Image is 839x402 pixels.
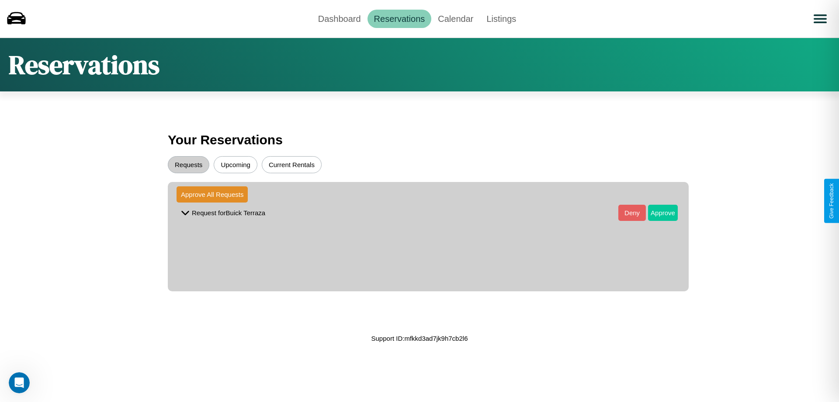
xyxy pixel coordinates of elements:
a: Reservations [367,10,432,28]
h1: Reservations [9,47,159,83]
button: Approve All Requests [177,186,248,203]
iframe: Intercom live chat [9,372,30,393]
button: Current Rentals [262,156,322,173]
div: Give Feedback [829,183,835,219]
button: Upcoming [214,156,257,173]
a: Listings [480,10,523,28]
p: Support ID: mfkkd3ad7jk9h7cb2l6 [371,332,468,344]
h3: Your Reservations [168,128,671,152]
button: Requests [168,156,209,173]
button: Approve [648,205,678,221]
button: Deny [618,205,646,221]
a: Calendar [431,10,480,28]
p: Request for Buick Terraza [192,207,265,219]
button: Open menu [808,7,832,31]
a: Dashboard [312,10,367,28]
